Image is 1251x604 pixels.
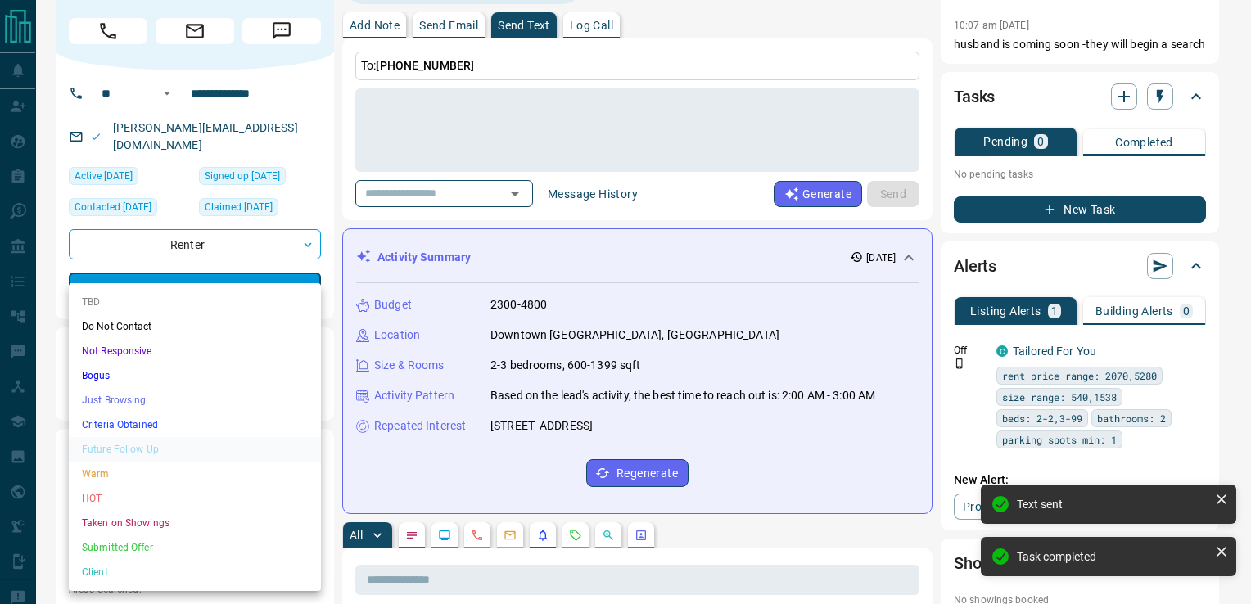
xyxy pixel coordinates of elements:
[69,560,321,584] li: Client
[69,462,321,486] li: Warm
[69,363,321,388] li: Bogus
[1017,550,1208,563] div: Task completed
[69,412,321,437] li: Criteria Obtained
[69,535,321,560] li: Submitted Offer
[1017,498,1208,511] div: Text sent
[69,486,321,511] li: HOT
[69,290,321,314] li: TBD
[69,511,321,535] li: Taken on Showings
[69,339,321,363] li: Not Responsive
[69,314,321,339] li: Do Not Contact
[69,388,321,412] li: Just Browsing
